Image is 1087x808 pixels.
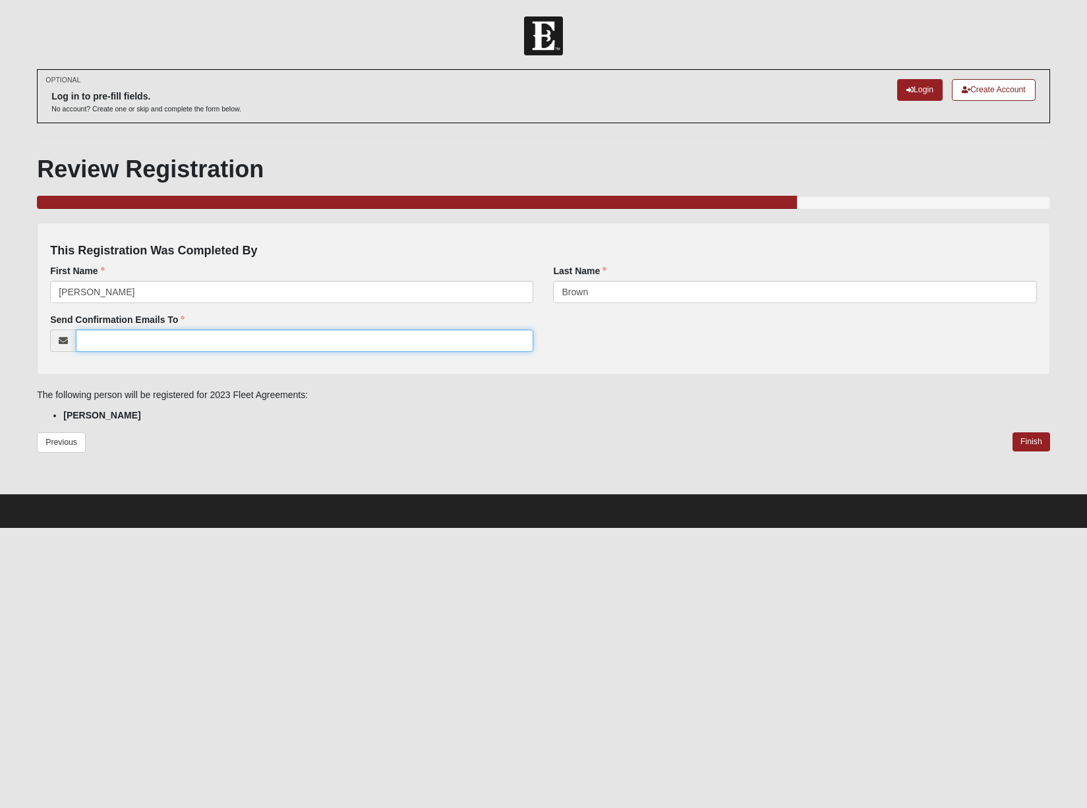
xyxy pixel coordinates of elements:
a: Login [897,79,943,101]
img: Church of Eleven22 Logo [524,16,563,55]
h6: Log in to pre-fill fields. [51,91,241,102]
p: No account? Create one or skip and complete the form below. [51,104,241,114]
small: OPTIONAL [45,75,80,85]
h4: This Registration Was Completed By [50,244,1037,258]
a: Previous [37,432,86,453]
label: Last Name [553,264,606,277]
h1: Review Registration [37,155,1050,183]
a: Create Account [952,79,1036,101]
label: Send Confirmation Emails To [50,313,185,326]
a: Finish [1013,432,1050,451]
strong: [PERSON_NAME] [63,410,140,420]
p: The following person will be registered for 2023 Fleet Agreements: [37,388,1050,402]
label: First Name [50,264,104,277]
